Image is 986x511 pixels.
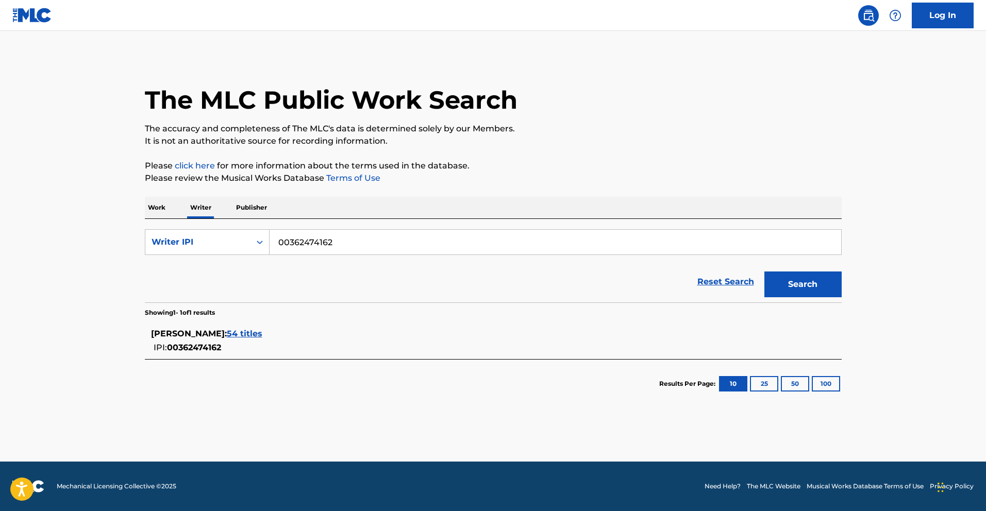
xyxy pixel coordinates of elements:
p: Results Per Page: [659,379,718,388]
span: 00362474162 [167,343,221,352]
button: 25 [750,376,778,391]
a: Terms of Use [324,173,380,183]
button: 50 [781,376,809,391]
a: Public Search [858,5,879,26]
span: IPI: [154,343,167,352]
iframe: Chat Widget [934,462,986,511]
p: The accuracy and completeness of The MLC's data is determined solely by our Members. [145,123,842,135]
div: Drag [938,472,944,503]
a: The MLC Website [747,482,800,491]
h1: The MLC Public Work Search [145,84,517,115]
form: Search Form [145,229,842,302]
button: 10 [719,376,747,391]
img: help [889,9,901,22]
a: click here [175,161,215,171]
p: Writer [187,197,214,218]
span: [PERSON_NAME] : [151,329,227,338]
p: Please review the Musical Works Database [145,172,842,184]
p: It is not an authoritative source for recording information. [145,135,842,147]
img: logo [12,480,44,492]
a: Privacy Policy [930,482,974,491]
img: search [862,9,875,22]
a: Musical Works Database Terms of Use [807,482,924,491]
button: Search [764,271,842,297]
span: Mechanical Licensing Collective © 2025 [57,482,176,491]
span: 54 titles [227,329,262,338]
div: Writer IPI [152,236,244,248]
p: Showing 1 - 1 of 1 results [145,308,215,317]
p: Work [145,197,169,218]
button: 100 [812,376,840,391]
p: Publisher [233,197,270,218]
div: Help [885,5,906,26]
img: MLC Logo [12,8,52,23]
a: Reset Search [692,270,759,293]
a: Need Help? [705,482,741,491]
a: Log In [912,3,974,28]
p: Please for more information about the terms used in the database. [145,160,842,172]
